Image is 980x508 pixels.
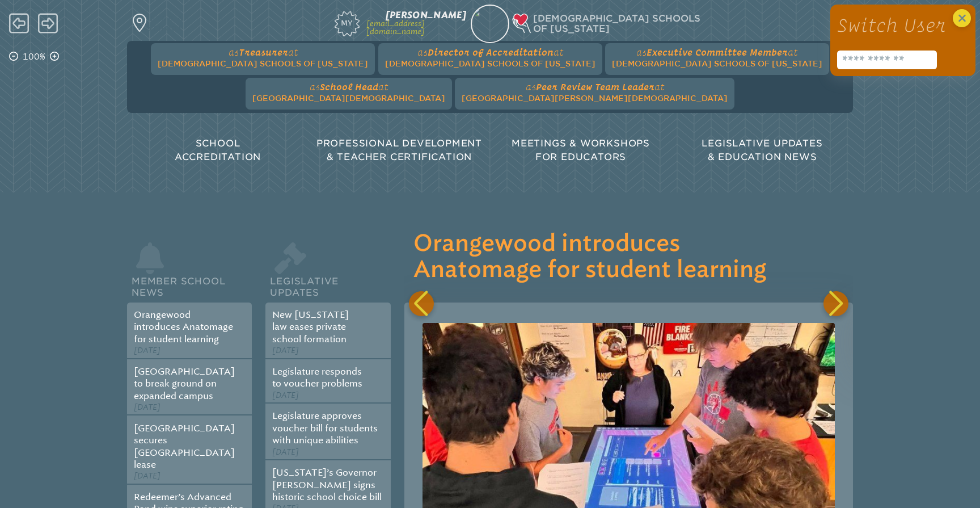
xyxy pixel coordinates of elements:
h3: Orangewood introduces Anatomage for student learning [413,231,844,283]
img: e7de8bb8-b992-4648-920f-7711a3c027e9 [466,3,514,51]
span: [DEMOGRAPHIC_DATA] Schools of [US_STATE] [385,59,595,68]
span: [DATE] [134,471,160,481]
a: [PERSON_NAME][EMAIL_ADDRESS][DOMAIN_NAME] [366,11,466,36]
p: Find a school [147,14,184,33]
h2: Legislative Updates [265,262,390,303]
span: [DATE] [134,402,160,412]
span: as [229,47,239,57]
a: Orangewood introduces Anatomage for student learning [134,309,233,345]
span: as [526,82,536,92]
span: at [654,82,664,92]
span: Executive Committee Member [647,47,788,57]
div: Previous slide [409,291,434,316]
span: [DEMOGRAPHIC_DATA] Schools of [US_STATE] [158,59,368,68]
p: [EMAIL_ADDRESS][DOMAIN_NAME] [366,20,466,35]
a: asTreasurerat[DEMOGRAPHIC_DATA] Schools of [US_STATE] [153,43,373,70]
span: Forward [38,12,58,35]
span: at [788,47,797,57]
a: New [US_STATE] law eases private school formation [272,309,349,345]
a: Legislature responds to voucher problems [272,366,362,389]
p: 100% [20,50,48,64]
span: Back [9,12,29,35]
span: Director of Accreditation [428,47,554,57]
span: at [288,47,298,57]
span: [PERSON_NAME] [386,10,466,20]
span: My [335,11,360,27]
span: [GEOGRAPHIC_DATA][PERSON_NAME][DEMOGRAPHIC_DATA] [462,94,728,103]
span: Peer Review Team Leader [536,82,654,92]
a: asExecutive Committee Memberat[DEMOGRAPHIC_DATA] Schools of [US_STATE] [607,43,827,70]
span: as [636,47,647,57]
span: at [378,82,388,92]
span: [DATE] [272,391,299,400]
span: at [554,47,563,57]
span: School Accreditation [175,138,261,162]
span: [DEMOGRAPHIC_DATA] Schools of [US_STATE] [612,59,822,68]
a: asDirector of Accreditationat[DEMOGRAPHIC_DATA] Schools of [US_STATE] [381,43,600,70]
span: [GEOGRAPHIC_DATA][DEMOGRAPHIC_DATA] [252,94,445,103]
a: asSchool Headat[GEOGRAPHIC_DATA][DEMOGRAPHIC_DATA] [248,78,450,105]
div: Next slide [823,291,848,316]
span: [DATE] [134,346,160,355]
h2: Member School News [127,262,252,303]
span: Meetings & Workshops for Educators [512,138,650,162]
h1: Switch User [837,11,969,39]
a: [GEOGRAPHIC_DATA] secures [GEOGRAPHIC_DATA] lease [134,423,235,470]
a: asPeer Review Team Leaderat[GEOGRAPHIC_DATA][PERSON_NAME][DEMOGRAPHIC_DATA] [457,78,732,105]
span: [DATE] [272,346,299,355]
a: [GEOGRAPHIC_DATA] to break ground on expanded campus [134,366,235,401]
a: Legislature approves voucher bill for students with unique abilities [272,410,378,446]
span: [DATE] [272,447,299,457]
a: My [281,9,359,36]
span: as [310,82,320,92]
span: as [417,47,428,57]
a: [US_STATE]’s Governor [PERSON_NAME] signs historic school choice bill [272,467,382,502]
span: Legislative Updates & Education News [702,138,822,162]
div: Christian Schools of Florida [514,14,852,35]
span: Professional Development & Teacher Certification [316,138,482,162]
span: Treasurer [239,47,288,57]
span: School Head [320,82,378,92]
